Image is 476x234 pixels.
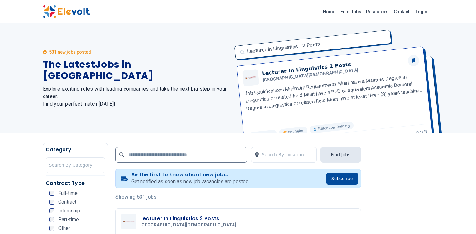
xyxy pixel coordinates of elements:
input: Part-time [49,217,54,222]
span: Internship [58,208,80,213]
input: Other [49,226,54,231]
h5: Contract Type [46,179,105,187]
a: Login [412,5,431,18]
p: Showing 531 jobs [115,193,361,201]
img: CUEA Catholic University [122,221,135,223]
button: Subscribe [326,173,358,185]
h1: The Latest Jobs in [GEOGRAPHIC_DATA] [43,59,231,81]
a: Resources [364,7,391,17]
p: 531 new jobs posted [49,49,91,55]
span: Other [58,226,70,231]
h2: Explore exciting roles with leading companies and take the next big step in your career. Find you... [43,85,231,108]
input: Contract [49,200,54,205]
h5: Category [46,146,105,153]
span: [GEOGRAPHIC_DATA][DEMOGRAPHIC_DATA] [140,222,236,228]
a: Find Jobs [338,7,364,17]
h3: Lecturer In Linguistics 2 Posts [140,215,239,222]
input: Full-time [49,191,54,196]
h4: Be the first to know about new jobs. [131,172,249,178]
button: Find Jobs [320,147,361,163]
a: Home [320,7,338,17]
a: Contact [391,7,412,17]
p: Get notified as soon as new job vacancies are posted. [131,178,249,185]
span: Full-time [58,191,78,196]
span: Contract [58,200,76,205]
img: Elevolt [43,5,90,18]
input: Internship [49,208,54,213]
span: Part-time [58,217,79,222]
